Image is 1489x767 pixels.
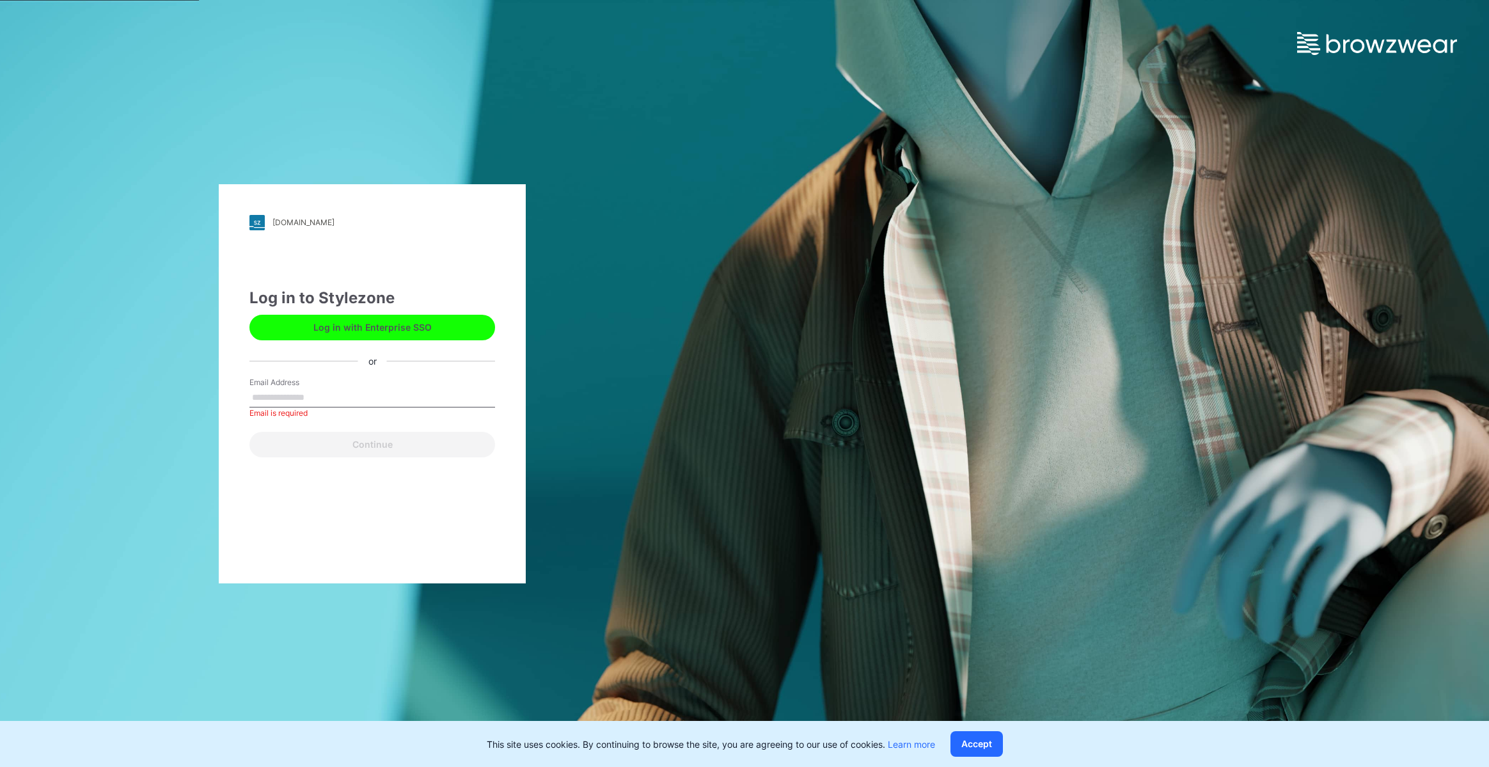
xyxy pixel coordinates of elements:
p: This site uses cookies. By continuing to browse the site, you are agreeing to our use of cookies. [487,738,935,751]
img: stylezone-logo.562084cfcfab977791bfbf7441f1a819.svg [249,215,265,230]
button: Accept [950,731,1003,757]
a: Learn more [888,739,935,750]
div: or [358,354,387,368]
button: Log in with Enterprise SSO [249,315,495,340]
label: Email Address [249,377,339,388]
div: Email is required [249,407,495,419]
a: [DOMAIN_NAME] [249,215,495,230]
div: Log in to Stylezone [249,287,495,310]
div: [DOMAIN_NAME] [272,217,335,227]
img: browzwear-logo.e42bd6dac1945053ebaf764b6aa21510.svg [1297,32,1457,55]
